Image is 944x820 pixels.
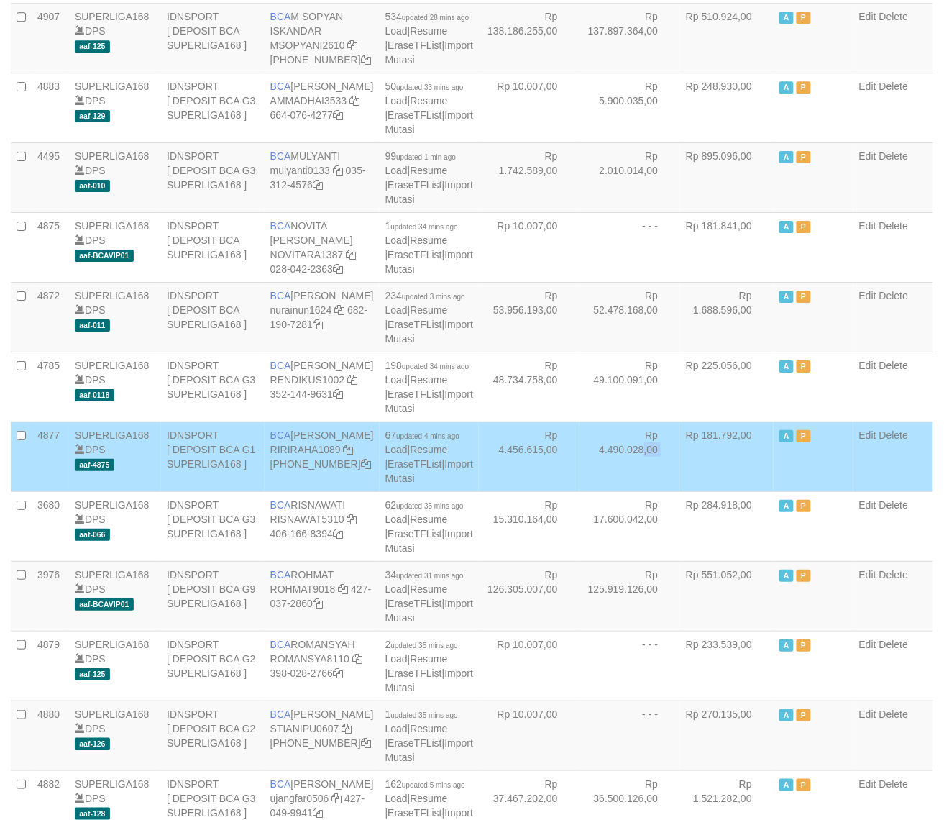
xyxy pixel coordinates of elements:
a: SUPERLIGA168 [75,11,150,22]
td: DPS [69,3,161,73]
a: Load [385,444,408,455]
span: Active [779,81,794,94]
td: [PERSON_NAME] 664-076-4277 [265,73,380,142]
a: Delete [879,360,908,371]
td: 4883 [32,73,69,142]
a: Resume [411,25,448,37]
a: Edit [859,150,876,162]
span: Paused [797,709,811,721]
td: DPS [69,142,161,212]
td: RISNAWATI 406-166-8394 [265,491,380,561]
td: [PERSON_NAME] [PHONE_NUMBER] [265,422,380,491]
span: 1 [385,220,458,232]
span: BCA [270,290,291,301]
td: 4877 [32,422,69,491]
td: Rp 52.478.168,00 [579,282,680,352]
td: DPS [69,282,161,352]
a: STIANIPU0607 [270,723,339,734]
span: updated 28 mins ago [402,14,469,22]
td: - - - [579,212,680,282]
a: EraseTFList [388,458,441,470]
a: SUPERLIGA168 [75,778,150,790]
span: 67 [385,429,459,441]
a: Delete [879,499,908,511]
td: Rp 4.490.028,00 [579,422,680,491]
a: Resume [411,583,448,595]
td: 4875 [32,212,69,282]
span: aaf-BCAVIP01 [75,250,134,262]
a: Import Mutasi [385,598,473,624]
span: Paused [797,221,811,233]
a: ROHMAT9018 [270,583,336,595]
td: [PERSON_NAME] 682-190-7281 [265,282,380,352]
td: Rp 233.539,00 [679,631,774,701]
td: 4785 [32,352,69,422]
td: IDNSPORT [ DEPOSIT BCA SUPERLIGA168 ] [161,3,265,73]
a: Edit [859,220,876,232]
a: Load [385,304,408,316]
a: ROMANSYA8110 [270,653,349,665]
a: Delete [879,81,908,92]
td: Rp 181.792,00 [679,422,774,491]
a: Import Mutasi [385,109,473,135]
span: Active [779,500,794,512]
a: Copy RENDIKUS1002 to clipboard [347,374,357,386]
a: Delete [879,220,908,232]
td: Rp 10.007,00 [479,701,579,770]
span: | | | [385,429,473,484]
a: Load [385,165,408,176]
a: EraseTFList [388,388,441,400]
span: | | | [385,290,473,345]
a: Copy AMMADHAI3533 to clipboard [349,95,359,106]
td: [PERSON_NAME] [PHONE_NUMBER] [265,701,380,770]
td: Rp 53.956.193,00 [479,282,579,352]
a: Delete [879,429,908,441]
td: DPS [69,631,161,701]
span: aaf-125 [75,668,110,680]
a: Copy 4061668394 to clipboard [333,528,343,539]
a: Resume [411,514,448,525]
a: SUPERLIGA168 [75,639,150,650]
a: RISNAWAT5310 [270,514,344,525]
span: Active [779,221,794,233]
a: Copy 6821907281 to clipboard [313,319,323,330]
a: AMMADHAI3533 [270,95,347,106]
span: Active [779,570,794,582]
td: NOVITA [PERSON_NAME] 028-042-2363 [265,212,380,282]
span: | | | [385,639,473,693]
span: updated 34 mins ago [402,363,469,370]
a: Edit [859,499,876,511]
a: Delete [879,778,908,790]
td: Rp 895.096,00 [679,142,774,212]
a: Import Mutasi [385,458,473,484]
span: 1 [385,709,458,720]
td: Rp 551.052,00 [679,561,774,631]
a: Edit [859,639,876,650]
span: | | | [385,709,473,763]
a: Resume [411,653,448,665]
span: Paused [797,779,811,791]
a: Delete [879,150,908,162]
a: Copy MSOPYANI2610 to clipboard [348,40,358,51]
span: 99 [385,150,456,162]
td: Rp 1.742.589,00 [479,142,579,212]
span: BCA [270,81,291,92]
a: Copy STIANIPU0607 to clipboard [342,723,352,734]
td: 4495 [32,142,69,212]
span: Active [779,709,794,721]
a: Edit [859,81,876,92]
a: Load [385,793,408,804]
span: aaf-129 [75,110,110,122]
td: Rp 284.918,00 [679,491,774,561]
a: SUPERLIGA168 [75,499,150,511]
td: DPS [69,73,161,142]
a: MSOPYANI2610 [270,40,345,51]
span: aaf-4875 [75,459,114,471]
a: Edit [859,11,876,22]
a: NOVITARA1387 [270,249,344,260]
a: RENDIKUS1002 [270,374,345,386]
td: Rp 15.310.164,00 [479,491,579,561]
span: aaf-126 [75,738,110,750]
span: Paused [797,81,811,94]
span: aaf-128 [75,808,110,820]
